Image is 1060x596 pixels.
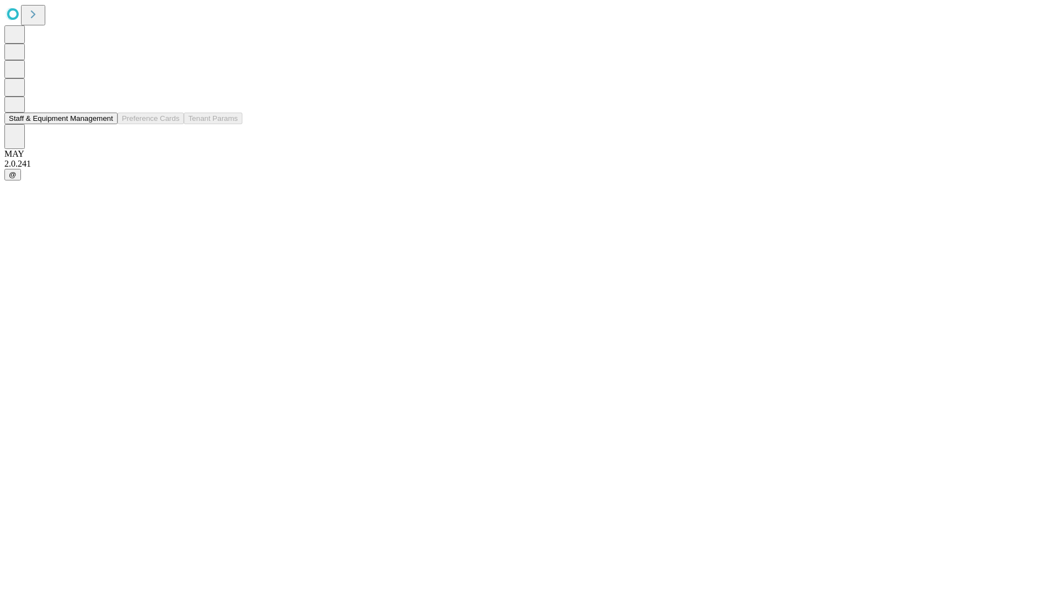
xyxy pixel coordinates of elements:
[4,169,21,180] button: @
[4,113,118,124] button: Staff & Equipment Management
[184,113,242,124] button: Tenant Params
[4,159,1056,169] div: 2.0.241
[9,171,17,179] span: @
[118,113,184,124] button: Preference Cards
[4,149,1056,159] div: MAY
